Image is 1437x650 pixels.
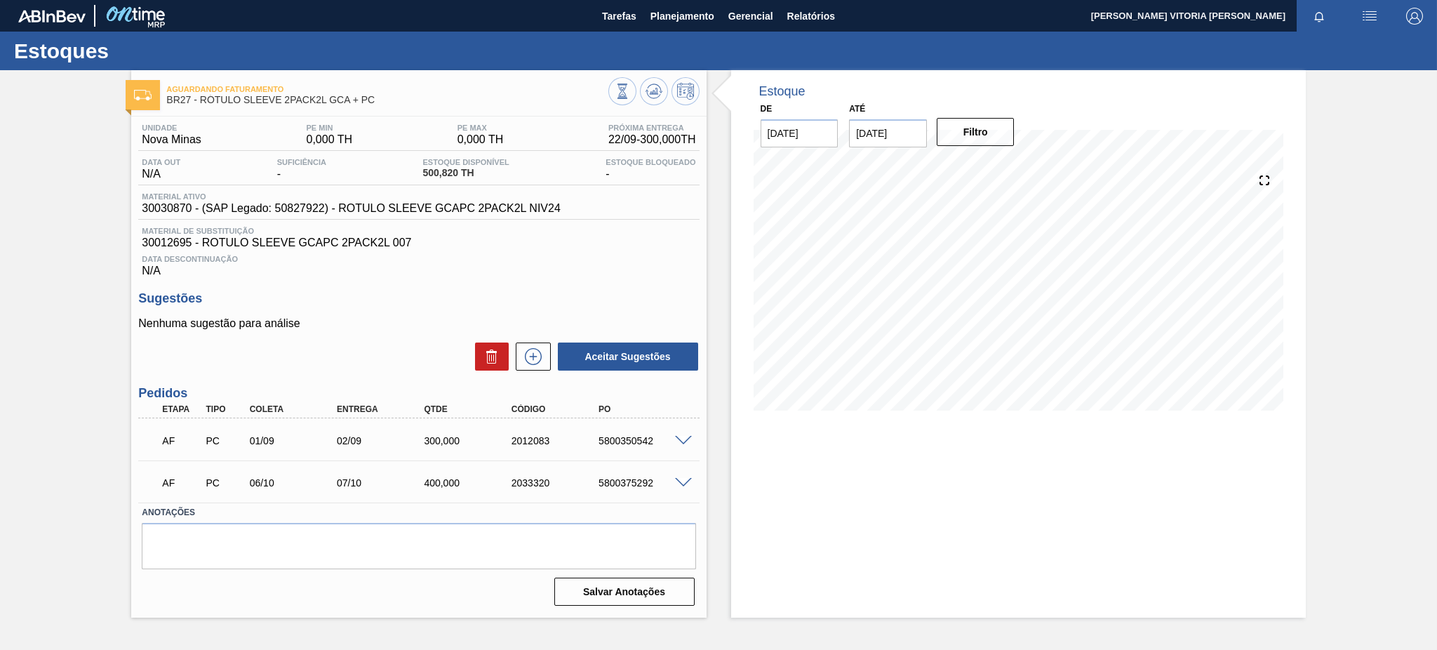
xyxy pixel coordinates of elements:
button: Aceitar Sugestões [558,343,698,371]
div: PO [595,404,693,414]
span: Próxima Entrega [608,124,696,132]
span: Estoque Disponível [422,158,509,166]
input: dd/mm/yyyy [849,119,927,147]
div: - [274,158,330,180]
span: 30012695 - ROTULO SLEEVE GCAPC 2PACK2L 007 [142,237,695,249]
span: Data out [142,158,180,166]
div: - [602,158,699,180]
div: Etapa [159,404,204,414]
span: Data Descontinuação [142,255,695,263]
div: N/A [138,158,184,180]
span: Gerencial [728,8,773,25]
div: 300,000 [420,435,519,446]
span: 0,000 TH [306,133,352,146]
button: Atualizar Gráfico [640,77,668,105]
div: 2033320 [508,477,606,489]
button: Notificações [1297,6,1342,26]
span: 30030870 - (SAP Legado: 50827922) - ROTULO SLEEVE GCAPC 2PACK2L NIV24 [142,202,560,215]
div: 07/10/2025 [333,477,432,489]
span: Unidade [142,124,201,132]
button: Filtro [937,118,1015,146]
button: Visão Geral dos Estoques [608,77,636,105]
h3: Pedidos [138,386,699,401]
div: 2012083 [508,435,606,446]
div: Excluir Sugestões [468,343,509,371]
div: Tipo [202,404,248,414]
span: Tarefas [602,8,636,25]
button: Salvar Anotações [554,578,695,606]
div: Pedido de Compra [202,477,248,489]
div: 5800375292 [595,477,693,489]
span: 22/09 - 300,000 TH [608,133,696,146]
h1: Estoques [14,43,263,59]
div: Pedido de Compra [202,435,248,446]
div: 01/09/2025 [246,435,345,446]
div: Aguardando Faturamento [159,467,204,498]
span: Material ativo [142,192,560,201]
div: 06/10/2025 [246,477,345,489]
p: Nenhuma sugestão para análise [138,317,699,330]
img: TNhmsLtSVTkK8tSr43FrP2fwEKptu5GPRR3wAAAABJRU5ErkJggg== [18,10,86,22]
p: AF [162,477,201,489]
img: Logout [1406,8,1423,25]
img: userActions [1361,8,1378,25]
span: PE MIN [306,124,352,132]
div: 5800350542 [595,435,693,446]
div: Código [508,404,606,414]
img: Ícone [134,90,152,100]
input: dd/mm/yyyy [761,119,838,147]
div: Coleta [246,404,345,414]
div: Aceitar Sugestões [551,341,700,372]
span: Material de Substituição [142,227,695,235]
div: Nova sugestão [509,343,551,371]
div: Estoque [759,84,806,99]
div: N/A [138,249,699,277]
span: Estoque Bloqueado [606,158,695,166]
span: 0,000 TH [457,133,504,146]
span: Nova Minas [142,133,201,146]
p: AF [162,435,201,446]
h3: Sugestões [138,291,699,306]
label: Até [849,104,865,114]
span: Planejamento [650,8,714,25]
label: De [761,104,773,114]
span: PE MAX [457,124,504,132]
span: Relatórios [787,8,835,25]
span: Aguardando Faturamento [166,85,608,93]
div: Qtde [420,404,519,414]
label: Anotações [142,503,695,523]
div: 400,000 [420,477,519,489]
div: Aguardando Faturamento [159,425,204,456]
span: 500,820 TH [422,168,509,178]
div: Entrega [333,404,432,414]
div: 02/09/2025 [333,435,432,446]
button: Programar Estoque [671,77,700,105]
span: BR27 - RÓTULO SLEEVE 2PACK2L GCA + PC [166,95,608,105]
span: Suficiência [277,158,326,166]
